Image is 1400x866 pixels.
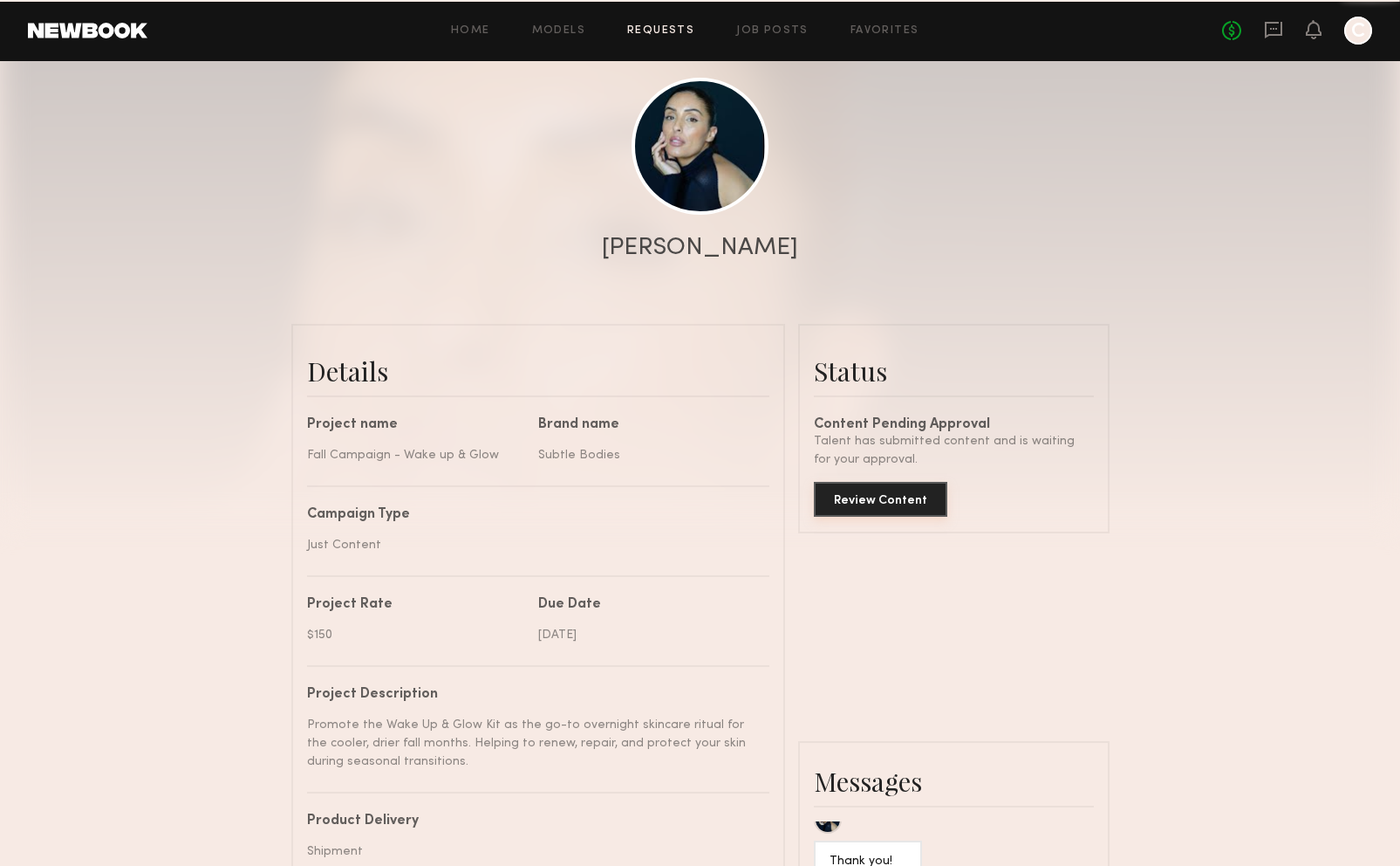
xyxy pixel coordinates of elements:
[602,236,798,260] div: [PERSON_NAME]
[538,626,756,644] div: [DATE]
[532,25,585,37] a: Models
[307,842,756,861] div: Shipment
[1344,17,1372,45] a: C
[307,446,525,464] div: Fall Campaign - Wake up & Glow
[451,25,490,37] a: Home
[850,25,919,37] a: Favorites
[307,418,525,432] div: Project name
[814,764,1094,799] div: Messages
[736,25,809,37] a: Job Posts
[627,25,694,37] a: Requests
[307,354,769,388] div: Details
[814,418,1094,432] div: Content Pending Approval
[814,354,1094,388] div: Status
[307,814,756,828] div: Product Delivery
[538,446,756,464] div: Subtle Bodies
[307,536,756,554] div: Just Content
[814,432,1094,469] div: Talent has submitted content and is waiting for your approval.
[538,418,756,432] div: Brand name
[814,482,947,517] button: Review Content
[307,688,756,702] div: Project Description
[307,508,756,522] div: Campaign Type
[307,626,525,644] div: $150
[538,598,756,612] div: Due Date
[307,598,525,612] div: Project Rate
[307,716,756,771] div: Promote the Wake Up & Glow Kit as the go-to overnight skincare ritual for the cooler, drier fall ...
